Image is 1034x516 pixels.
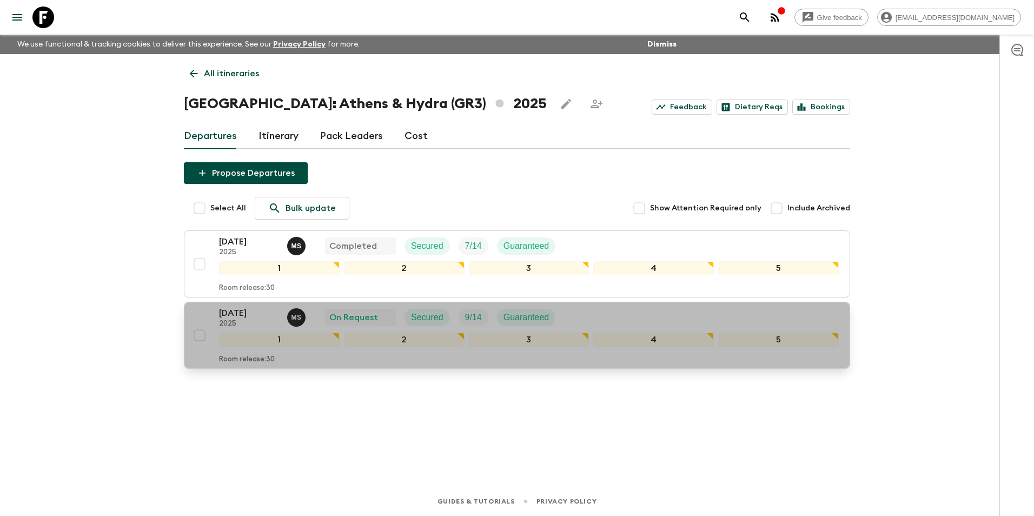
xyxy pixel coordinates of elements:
a: Cost [405,123,428,149]
div: 5 [718,261,839,275]
a: Feedback [652,100,712,115]
div: Trip Fill [459,237,488,255]
button: menu [6,6,28,28]
p: Secured [411,311,443,324]
p: 9 / 14 [465,311,482,324]
span: Share this itinerary [586,93,607,115]
p: 2025 [219,320,279,328]
p: Secured [411,240,443,253]
div: 4 [593,333,714,347]
a: Privacy Policy [536,495,596,507]
p: Room release: 30 [219,284,275,293]
a: Bookings [792,100,850,115]
a: Departures [184,123,237,149]
button: Propose Departures [184,162,308,184]
span: Include Archived [787,203,850,214]
div: 1 [219,261,340,275]
div: Secured [405,309,450,326]
div: 1 [219,333,340,347]
span: Show Attention Required only [650,203,761,214]
a: Bulk update [255,197,349,220]
button: [DATE]2025Magda SotiriadisCompletedSecuredTrip FillGuaranteed12345Room release:30 [184,230,850,297]
p: Bulk update [286,202,336,215]
p: Completed [329,240,377,253]
p: M S [291,313,301,322]
a: Itinerary [258,123,299,149]
span: Magda Sotiriadis [287,240,308,249]
p: [DATE] [219,235,279,248]
h1: [GEOGRAPHIC_DATA]: Athens & Hydra (GR3) 2025 [184,93,547,115]
span: Give feedback [811,14,868,22]
div: 3 [469,333,589,347]
p: Guaranteed [503,311,549,324]
p: All itineraries [204,67,259,80]
span: Magda Sotiriadis [287,312,308,320]
button: Dismiss [645,37,679,52]
a: Guides & Tutorials [438,495,515,507]
button: [DATE]2025Magda SotiriadisOn RequestSecuredTrip FillGuaranteed12345Room release:30 [184,302,850,369]
div: 2 [344,261,465,275]
button: search adventures [734,6,755,28]
div: 4 [593,261,714,275]
div: 2 [344,333,465,347]
button: Edit this itinerary [555,93,577,115]
a: Dietary Reqs [717,100,788,115]
span: Select All [210,203,246,214]
a: All itineraries [184,63,265,84]
p: 7 / 14 [465,240,482,253]
div: Trip Fill [459,309,488,326]
div: 5 [718,333,839,347]
p: Room release: 30 [219,355,275,364]
span: [EMAIL_ADDRESS][DOMAIN_NAME] [890,14,1020,22]
p: 2025 [219,248,279,257]
p: On Request [329,311,378,324]
div: [EMAIL_ADDRESS][DOMAIN_NAME] [877,9,1021,26]
a: Privacy Policy [273,41,326,48]
p: [DATE] [219,307,279,320]
p: Guaranteed [503,240,549,253]
div: 3 [469,261,589,275]
p: We use functional & tracking cookies to deliver this experience. See our for more. [13,35,364,54]
button: MS [287,308,308,327]
div: Secured [405,237,450,255]
a: Pack Leaders [320,123,383,149]
a: Give feedback [794,9,869,26]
